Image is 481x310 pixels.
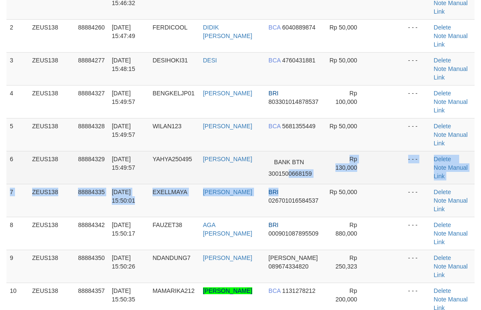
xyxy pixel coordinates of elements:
[78,287,105,294] span: 88884357
[112,189,135,204] span: [DATE] 15:50:01
[29,250,75,283] td: ZEUS138
[203,287,252,294] a: [PERSON_NAME]
[112,156,135,171] span: [DATE] 15:49:57
[269,123,281,130] span: BCA
[335,156,357,171] span: Rp 130,000
[434,230,447,237] a: Note
[434,57,451,64] a: Delete
[203,123,252,130] a: [PERSON_NAME]
[269,221,278,228] span: BRI
[335,254,357,270] span: Rp 250,323
[269,263,308,270] span: Copy 089674334820 to clipboard
[282,57,316,64] span: Copy 4760431881 to clipboard
[434,197,468,213] a: Manual Link
[29,85,75,118] td: ZEUS138
[152,189,187,195] span: EXELLMAYA
[112,24,135,39] span: [DATE] 15:47:49
[78,221,105,228] span: 88884342
[434,189,451,195] a: Delete
[434,197,447,204] a: Note
[6,85,29,118] td: 4
[6,217,29,250] td: 8
[203,57,217,64] a: DESI
[405,118,430,151] td: - - -
[152,24,188,31] span: FERDICOOL
[329,24,357,31] span: Rp 50,000
[29,118,75,151] td: ZEUS138
[434,90,451,97] a: Delete
[152,156,192,162] span: YAHYA250495
[434,131,468,147] a: Manual Link
[6,118,29,151] td: 5
[112,254,135,270] span: [DATE] 15:50:26
[269,57,281,64] span: BCA
[6,52,29,85] td: 3
[335,287,357,303] span: Rp 200,000
[405,217,430,250] td: - - -
[152,123,182,130] span: WILAN123
[434,24,451,31] a: Delete
[405,52,430,85] td: - - -
[29,151,75,184] td: ZEUS138
[203,221,252,237] a: AGA [PERSON_NAME]
[329,189,357,195] span: Rp 50,000
[6,250,29,283] td: 9
[434,65,468,81] a: Manual Link
[434,32,468,48] a: Manual Link
[29,19,75,52] td: ZEUS138
[269,24,281,31] span: BCA
[434,221,451,228] a: Delete
[269,197,319,204] span: Copy 026701016584537 to clipboard
[405,184,430,217] td: - - -
[78,123,105,130] span: 88884328
[434,164,447,171] a: Note
[269,98,319,105] span: Copy 803301014878537 to clipboard
[29,184,75,217] td: ZEUS138
[335,90,357,105] span: Rp 100,000
[282,123,316,130] span: Copy 5681355449 to clipboard
[152,221,182,228] span: FAUZET38
[434,156,451,162] a: Delete
[78,254,105,261] span: 88884350
[434,296,447,303] a: Note
[434,131,447,138] a: Note
[335,221,357,237] span: Rp 880,000
[78,189,105,195] span: 88884335
[203,254,252,261] a: [PERSON_NAME]
[434,65,447,72] a: Note
[203,24,252,39] a: DIDIK [PERSON_NAME]
[434,263,447,270] a: Note
[152,57,188,64] span: DESIHOKI31
[434,230,468,245] a: Manual Link
[78,156,105,162] span: 88884329
[434,98,447,105] a: Note
[405,250,430,283] td: - - -
[112,221,135,237] span: [DATE] 15:50:17
[434,287,451,294] a: Delete
[78,24,105,31] span: 88884260
[6,19,29,52] td: 2
[282,24,316,31] span: Copy 6040889874 to clipboard
[112,123,135,138] span: [DATE] 15:49:57
[434,123,451,130] a: Delete
[434,98,468,114] a: Manual Link
[29,52,75,85] td: ZEUS138
[269,155,310,169] span: BANK BTN
[405,19,430,52] td: - - -
[405,85,430,118] td: - - -
[203,90,252,97] a: [PERSON_NAME]
[152,90,194,97] span: BENGKELJP01
[269,254,318,261] span: [PERSON_NAME]
[282,287,316,294] span: Copy 1131278212 to clipboard
[6,151,29,184] td: 6
[112,287,135,303] span: [DATE] 15:50:35
[269,170,312,177] span: Copy 3001500668159 to clipboard
[434,263,468,278] a: Manual Link
[329,123,357,130] span: Rp 50,000
[203,156,252,162] a: [PERSON_NAME]
[269,189,278,195] span: BRI
[152,287,194,294] span: MAMARIKA212
[78,90,105,97] span: 88884327
[6,184,29,217] td: 7
[269,287,281,294] span: BCA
